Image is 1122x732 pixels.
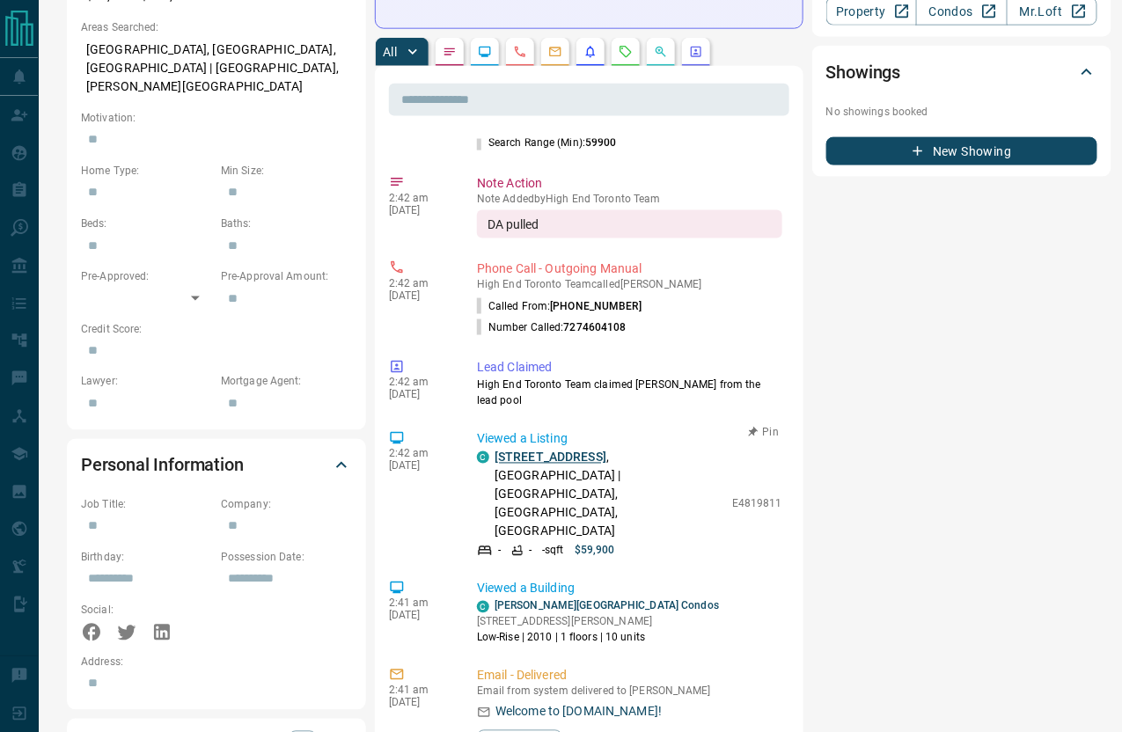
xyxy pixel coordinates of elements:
p: Phone Call - Outgoing Manual [477,260,782,278]
p: Viewed a Listing [477,430,782,449]
p: , [GEOGRAPHIC_DATA] | [GEOGRAPHIC_DATA], [GEOGRAPHIC_DATA], [GEOGRAPHIC_DATA] [495,449,723,541]
svg: Agent Actions [689,45,703,59]
div: condos.ca [477,601,489,613]
div: DA pulled [477,210,782,238]
p: Home Type: [81,163,212,179]
svg: Calls [513,45,527,59]
p: - sqft [542,543,564,559]
p: Job Title: [81,497,212,513]
p: 2:42 am [389,192,451,204]
svg: Emails [548,45,562,59]
p: [DATE] [389,204,451,216]
span: 7274604108 [564,321,627,333]
a: [PERSON_NAME][GEOGRAPHIC_DATA] Condos [495,600,719,612]
p: High End Toronto Team called [PERSON_NAME] [477,278,782,290]
p: Welcome to [DOMAIN_NAME]! [495,703,662,721]
p: All [383,46,397,58]
p: 2:41 am [389,597,451,610]
h2: Personal Information [81,451,244,479]
p: - [498,543,501,559]
span: 59900 [585,136,617,149]
a: [STREET_ADDRESS] [495,450,606,465]
p: Pre-Approved: [81,268,212,284]
p: Lawyer: [81,374,212,390]
p: Number Called: [477,319,627,335]
p: Areas Searched: [81,19,352,35]
p: 2:42 am [389,277,451,289]
div: condos.ca [477,451,489,464]
p: Pre-Approval Amount: [221,268,352,284]
p: Low-Rise | 2010 | 1 floors | 10 units [477,630,719,646]
p: Note Added by High End Toronto Team [477,193,782,205]
p: Possession Date: [221,550,352,566]
p: [STREET_ADDRESS][PERSON_NAME] [477,614,719,630]
button: Pin [738,425,789,441]
svg: Notes [443,45,457,59]
p: 2:42 am [389,377,451,389]
p: Credit Score: [81,321,352,337]
p: Email from system delivered to [PERSON_NAME] [477,685,782,698]
span: [PHONE_NUMBER] [550,300,642,312]
p: Viewed a Building [477,580,782,598]
p: Called From: [477,298,642,314]
p: [GEOGRAPHIC_DATA], [GEOGRAPHIC_DATA], [GEOGRAPHIC_DATA] | [GEOGRAPHIC_DATA], [PERSON_NAME][GEOGRA... [81,35,352,101]
p: [DATE] [389,610,451,622]
p: $59,900 [575,543,615,559]
p: Motivation: [81,110,352,126]
h2: Showings [826,58,901,86]
p: - [529,543,532,559]
svg: Opportunities [654,45,668,59]
p: High End Toronto Team claimed [PERSON_NAME] from the lead pool [477,377,782,409]
p: [DATE] [389,697,451,709]
svg: Lead Browsing Activity [478,45,492,59]
p: Mortgage Agent: [221,374,352,390]
p: [DATE] [389,460,451,472]
p: Beds: [81,216,212,231]
p: 2:42 am [389,448,451,460]
p: Lead Claimed [477,359,782,377]
p: Social: [81,603,212,619]
p: Birthday: [81,550,212,566]
div: Personal Information [81,444,352,487]
p: E4819811 [732,496,782,512]
svg: Requests [619,45,633,59]
div: Showings [826,51,1097,93]
p: Company: [221,497,352,513]
p: Email - Delivered [477,667,782,685]
p: [DATE] [389,289,451,302]
p: Baths: [221,216,352,231]
svg: Listing Alerts [583,45,598,59]
p: No showings booked [826,104,1097,120]
p: Note Action [477,174,782,193]
p: [DATE] [389,389,451,401]
p: 2:41 am [389,684,451,697]
p: Search Range (Min) : [477,135,617,150]
p: Address: [81,655,352,670]
p: Min Size: [221,163,352,179]
button: New Showing [826,137,1097,165]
